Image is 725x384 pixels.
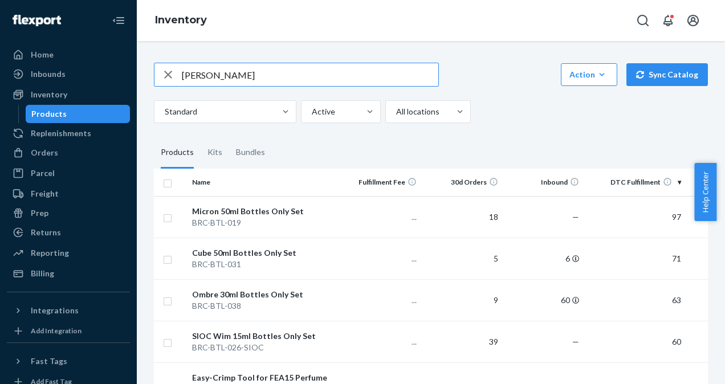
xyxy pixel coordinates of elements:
div: Action [569,69,609,80]
a: Inventory [7,85,130,104]
input: Active [311,106,312,117]
a: Returns [7,223,130,242]
th: Fulfillment Fee [340,169,422,196]
a: Billing [7,264,130,283]
span: — [572,337,579,346]
div: Replenishments [31,128,91,139]
th: DTC Fulfillment [584,169,685,196]
a: Inventory [155,14,207,26]
th: Name [188,169,340,196]
p: ... [345,253,417,264]
p: ... [345,211,417,223]
button: Help Center [694,163,716,221]
div: Add Integration [31,326,82,336]
span: — [572,212,579,222]
button: Sync Catalog [626,63,708,86]
td: 6 [503,238,584,279]
a: Reporting [7,244,130,262]
p: ... [345,295,417,306]
input: Search inventory by name or sku [182,63,438,86]
div: SIOC Wim 15ml Bottles Only Set [192,330,335,342]
th: Inbound [503,169,584,196]
div: BRC-BTL-026-SIOC [192,342,335,353]
div: Inventory [31,89,67,100]
a: Inbounds [7,65,130,83]
div: Cube 50ml Bottles Only Set [192,247,335,259]
td: 60 [503,279,584,321]
button: Open notifications [657,9,679,32]
td: 60 [584,321,685,362]
div: Bundles [236,137,265,169]
button: Fast Tags [7,352,130,370]
input: All locations [395,106,396,117]
a: Orders [7,144,130,162]
td: 18 [421,196,503,238]
div: Products [31,108,67,120]
td: 39 [421,321,503,362]
img: Flexport logo [13,15,61,26]
a: Add Integration [7,324,130,338]
div: Kits [207,137,222,169]
input: Standard [164,106,165,117]
a: Freight [7,185,130,203]
div: Home [31,49,54,60]
button: Open Search Box [632,9,654,32]
div: Orders [31,147,58,158]
p: ... [345,336,417,348]
div: Billing [31,268,54,279]
div: Freight [31,188,59,199]
button: Open account menu [682,9,704,32]
td: 71 [584,238,685,279]
div: Integrations [31,305,79,316]
button: Integrations [7,301,130,320]
a: Prep [7,204,130,222]
td: 63 [584,279,685,321]
button: Action [561,63,617,86]
div: Micron 50ml Bottles Only Set [192,206,335,217]
div: Parcel [31,168,55,179]
div: BRC-BTL-031 [192,259,335,270]
a: Parcel [7,164,130,182]
div: Inbounds [31,68,66,80]
div: Reporting [31,247,69,259]
div: BRC-BTL-019 [192,217,335,228]
td: 97 [584,196,685,238]
div: Products [161,137,194,169]
a: Home [7,46,130,64]
a: Replenishments [7,124,130,142]
a: Products [26,105,131,123]
td: 5 [421,238,503,279]
div: BRC-BTL-038 [192,300,335,312]
ol: breadcrumbs [146,4,216,37]
div: Ombre 30ml Bottles Only Set [192,289,335,300]
button: Close Navigation [107,9,130,32]
td: 9 [421,279,503,321]
div: Prep [31,207,48,219]
div: Fast Tags [31,356,67,367]
div: Returns [31,227,61,238]
th: 30d Orders [421,169,503,196]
